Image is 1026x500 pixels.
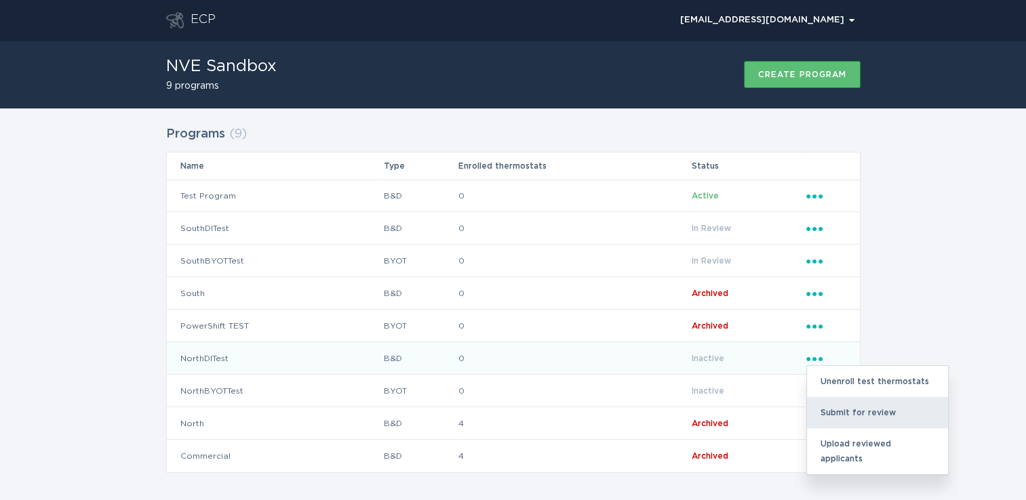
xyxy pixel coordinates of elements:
[458,342,691,375] td: 0
[692,257,731,265] span: In Review
[458,245,691,277] td: 0
[383,310,458,342] td: BYOT
[806,253,846,268] div: Popover menu
[458,277,691,310] td: 0
[167,277,860,310] tr: 42761ba875c643c9a42209b7258b2ec5
[458,152,691,180] th: Enrolled thermostats
[806,286,846,301] div: Popover menu
[692,192,719,200] span: Active
[167,342,384,375] td: NorthDITest
[383,375,458,407] td: BYOT
[167,375,384,407] td: NorthBYOTTest
[167,180,384,212] td: Test Program
[692,224,731,232] span: In Review
[383,152,458,180] th: Type
[458,440,691,472] td: 4
[692,322,728,330] span: Archived
[167,342,860,375] tr: 8198219c6da24ec286c291abafba40da
[458,212,691,245] td: 0
[691,152,805,180] th: Status
[458,180,691,212] td: 0
[383,342,458,375] td: B&D
[167,407,384,440] td: North
[167,212,384,245] td: SouthDITest
[229,128,247,140] span: ( 9 )
[806,221,846,236] div: Popover menu
[674,10,861,30] button: Open user account details
[167,310,860,342] tr: d3ebbe26646c42a587ebc76e3d10c38b
[692,419,728,428] span: Archived
[458,407,691,440] td: 4
[167,245,384,277] td: SouthBYOTTest
[167,152,860,180] tr: Table Headers
[166,58,277,75] h1: NVE Sandbox
[674,10,861,30] div: Popover menu
[383,180,458,212] td: B&D
[166,81,277,91] h2: 9 programs
[191,12,216,28] div: ECP
[758,70,846,79] div: Create program
[807,366,948,397] div: Unenroll test thermostats
[692,452,728,460] span: Archived
[167,212,860,245] tr: 8a10b352683d4066856916e58640d313
[458,375,691,407] td: 0
[744,61,861,88] button: Create program
[167,152,384,180] th: Name
[167,407,860,440] tr: 116e07f7915c4c4a9324842179135979
[806,188,846,203] div: Popover menu
[166,12,184,28] button: Go to dashboard
[167,245,860,277] tr: db1a91d69cd64bd4af200559586165b5
[383,407,458,440] td: B&D
[167,277,384,310] td: South
[692,387,724,395] span: Inactive
[458,310,691,342] td: 0
[383,245,458,277] td: BYOT
[692,289,728,297] span: Archived
[166,122,225,146] h2: Programs
[806,318,846,333] div: Popover menu
[383,277,458,310] td: B&D
[167,310,384,342] td: PowerShift TEST
[807,397,948,428] div: Submit for review
[167,440,384,472] td: Commercial
[807,428,948,474] div: Upload reviewed applicants
[167,375,860,407] tr: 83377a20e7264d7bae746b314e85a0ee
[167,180,860,212] tr: fc965d71b8e644e187efd24587ccd12c
[383,212,458,245] td: B&D
[692,354,724,362] span: Inactive
[383,440,458,472] td: B&D
[167,440,860,472] tr: 4b12f45bbec648bb849041af0e128f2c
[680,16,854,24] div: [EMAIL_ADDRESS][DOMAIN_NAME]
